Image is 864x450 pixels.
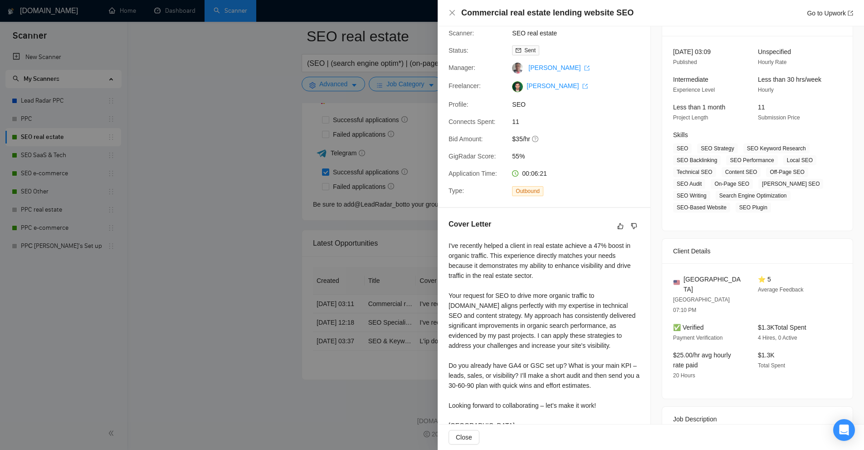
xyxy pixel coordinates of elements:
span: dislike [631,223,637,230]
span: SEO Plugin [736,203,771,213]
span: Payment Verification [673,335,722,341]
span: Sent [524,47,536,54]
span: 11 [512,117,648,127]
span: Average Feedback [758,287,804,293]
span: Intermediate [673,76,708,83]
span: Status: [449,47,469,54]
span: GigRadar Score: [449,153,496,160]
span: Total Spent [758,362,785,369]
span: close [449,9,456,16]
img: c1J0b20xq_WUghEqO4suMbKaEdImWO_urvD1eOw0NgdFI9-iYG9fJhcVYhS_sqYaLA [512,81,523,92]
span: Less than 30 hrs/week [758,76,821,83]
span: 4 Hires, 0 Active [758,335,797,341]
span: Hourly [758,87,774,93]
span: SEO Strategy [697,143,737,153]
button: dislike [629,221,639,232]
span: export [848,10,853,16]
span: SEO Writing [673,191,710,201]
img: 🇺🇸 [674,279,680,286]
span: SEO [673,143,692,153]
div: I've recently helped a client in real estate achieve a 47% boost in organic traffic. This experie... [449,241,639,430]
div: Open Intercom Messenger [833,419,855,441]
span: 00:06:21 [522,170,547,177]
span: Connects Spent: [449,118,496,125]
span: $1.3K [758,351,775,359]
span: Manager: [449,64,475,71]
span: Published [673,59,697,65]
span: Skills [673,131,688,138]
span: Less than 1 month [673,104,725,111]
span: [DATE] 03:09 [673,48,711,55]
span: 20 Hours [673,372,695,379]
a: Go to Upworkexport [807,10,853,17]
span: ⭐ 5 [758,276,771,283]
button: like [615,221,626,232]
span: question-circle [532,135,539,143]
a: [PERSON_NAME] export [527,82,588,89]
span: Outbound [512,186,543,196]
span: Close [456,432,472,442]
a: [PERSON_NAME] export [528,64,590,71]
span: SEO [512,99,648,109]
span: like [617,223,624,230]
span: 11 [758,104,765,111]
span: Submission Price [758,114,800,121]
div: Job Description [673,407,842,431]
button: Close [449,430,479,445]
span: SEO Keyword Research [743,143,810,153]
span: export [584,65,590,71]
span: ✅ Verified [673,324,704,331]
span: Local SEO [783,155,816,165]
span: [GEOGRAPHIC_DATA] [683,274,743,294]
span: [GEOGRAPHIC_DATA] 07:10 PM [673,297,730,313]
span: Scanner: [449,30,474,37]
span: SEO real estate [512,28,648,38]
span: $1.3K Total Spent [758,324,806,331]
div: Client Details [673,239,842,263]
span: $35/hr [512,134,648,144]
h4: Commercial real estate lending website SEO [461,7,634,19]
span: Profile: [449,101,469,108]
span: SEO Audit [673,179,705,189]
span: Technical SEO [673,167,716,177]
span: Hourly Rate [758,59,786,65]
span: SEO Backlinking [673,155,721,165]
span: On-Page SEO [711,179,753,189]
span: [PERSON_NAME] SEO [758,179,823,189]
span: Project Length [673,114,708,121]
span: Search Engine Optimization [716,191,791,201]
span: Freelancer: [449,82,481,89]
h5: Cover Letter [449,219,491,230]
span: Off-Page SEO [766,167,808,177]
span: export [582,84,588,89]
span: SEO Performance [726,155,777,165]
span: Type: [449,187,464,194]
span: mail [516,48,521,53]
span: 55% [512,151,648,161]
span: clock-circle [512,170,518,177]
span: Bid Amount: [449,135,483,143]
span: Experience Level [673,87,715,93]
span: $25.00/hr avg hourly rate paid [673,351,731,369]
span: Unspecified [758,48,791,55]
span: Content SEO [722,167,761,177]
button: Close [449,9,456,17]
span: Application Time: [449,170,497,177]
span: SEO-Based Website [673,203,730,213]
